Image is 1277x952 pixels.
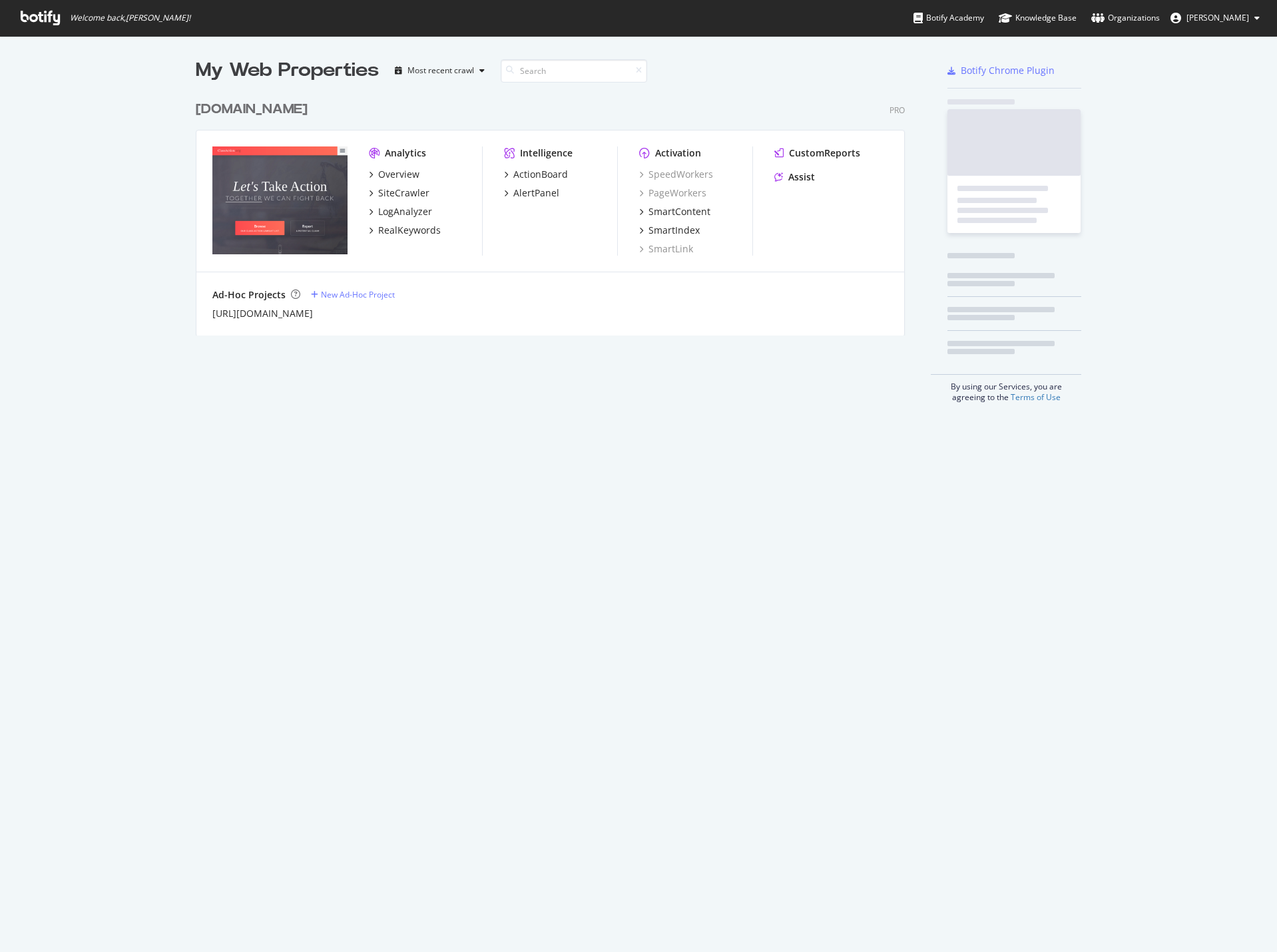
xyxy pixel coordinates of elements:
[378,224,441,237] div: RealKeywords
[212,146,348,254] img: classaction.org
[890,105,905,116] div: Pro
[639,205,710,218] a: SmartContent
[1011,391,1061,403] a: Terms of Use
[311,289,395,300] a: New Ad-Hoc Project
[913,11,984,25] div: Botify Academy
[369,224,441,237] a: RealKeywords
[212,307,313,320] a: [URL][DOMAIN_NAME]
[212,288,286,302] div: Ad-Hoc Projects
[378,205,432,218] div: LogAnalyzer
[196,84,915,336] div: grid
[774,146,860,160] a: CustomReports
[774,170,815,184] a: Assist
[369,186,429,200] a: SiteCrawler
[504,186,559,200] a: AlertPanel
[947,64,1055,77] a: Botify Chrome Plugin
[999,11,1077,25] div: Knowledge Base
[1160,7,1270,29] button: [PERSON_NAME]
[369,168,419,181] a: Overview
[196,57,379,84] div: My Web Properties
[961,64,1055,77] div: Botify Chrome Plugin
[385,146,426,160] div: Analytics
[639,224,700,237] a: SmartIndex
[321,289,395,300] div: New Ad-Hoc Project
[513,168,568,181] div: ActionBoard
[70,13,190,23] span: Welcome back, [PERSON_NAME] !
[378,186,429,200] div: SiteCrawler
[196,100,313,119] a: [DOMAIN_NAME]
[501,59,647,83] input: Search
[639,242,693,256] a: SmartLink
[931,374,1081,403] div: By using our Services, you are agreeing to the
[389,60,490,81] button: Most recent crawl
[1186,12,1249,23] span: Patrick Hanan
[504,168,568,181] a: ActionBoard
[648,224,700,237] div: SmartIndex
[196,100,308,119] div: [DOMAIN_NAME]
[655,146,701,160] div: Activation
[369,205,432,218] a: LogAnalyzer
[789,146,860,160] div: CustomReports
[648,205,710,218] div: SmartContent
[378,168,419,181] div: Overview
[520,146,573,160] div: Intelligence
[639,186,706,200] a: PageWorkers
[513,186,559,200] div: AlertPanel
[1091,11,1160,25] div: Organizations
[639,168,713,181] a: SpeedWorkers
[407,67,474,75] div: Most recent crawl
[788,170,815,184] div: Assist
